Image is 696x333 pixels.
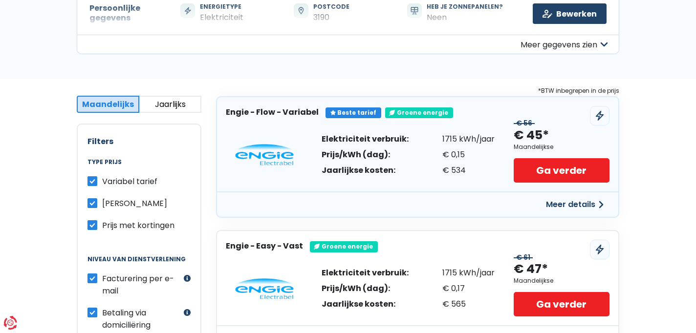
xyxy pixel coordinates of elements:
img: Engie [235,144,294,166]
div: *BTW inbegrepen in de prijs [216,85,619,96]
div: € 0,17 [442,285,495,292]
legend: Type prijs [87,159,191,175]
span: Variabel tarief [102,176,157,187]
button: Maandelijks [77,96,139,113]
button: Meer gegevens zien [77,35,619,54]
button: Jaarlijks [139,96,202,113]
span: [PERSON_NAME] [102,198,167,209]
div: € 0,15 [442,151,495,159]
div: Jaarlijkse kosten: [322,166,409,174]
div: 1715 kWh/jaar [442,269,495,277]
a: Ga verder [514,158,609,183]
label: Betaling via domiciliëring [102,307,181,331]
div: € 61 [514,253,533,262]
label: Facturering per e-mail [102,272,181,297]
div: € 565 [442,300,495,308]
div: Groene energie [385,107,453,118]
span: Prijs met kortingen [102,220,174,231]
div: € 56 [514,119,535,127]
div: Groene energie [310,241,378,252]
h3: Engie - Easy - Vast [226,241,303,250]
div: Maandelijkse [514,144,553,150]
div: Prijs/kWh (dag): [322,151,409,159]
h3: Engie - Flow - Variabel [226,107,319,117]
div: Elektriciteit verbruik: [322,135,409,143]
div: € 534 [442,166,495,174]
div: € 45* [514,127,549,144]
legend: Niveau van dienstverlening [87,256,191,272]
div: Jaarlijkse kosten: [322,300,409,308]
div: Prijs/kWh (dag): [322,285,409,292]
button: Meer details [540,196,609,213]
div: € 47* [514,261,548,277]
a: Ga verder [514,292,609,316]
div: Elektriciteit verbruik: [322,269,409,277]
div: 1715 kWh/jaar [442,135,495,143]
div: Beste tarief [326,107,381,118]
img: Engie [235,278,294,300]
div: Maandelijkse [514,277,553,284]
a: Bewerken [533,3,607,24]
h2: Filters [87,137,191,146]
